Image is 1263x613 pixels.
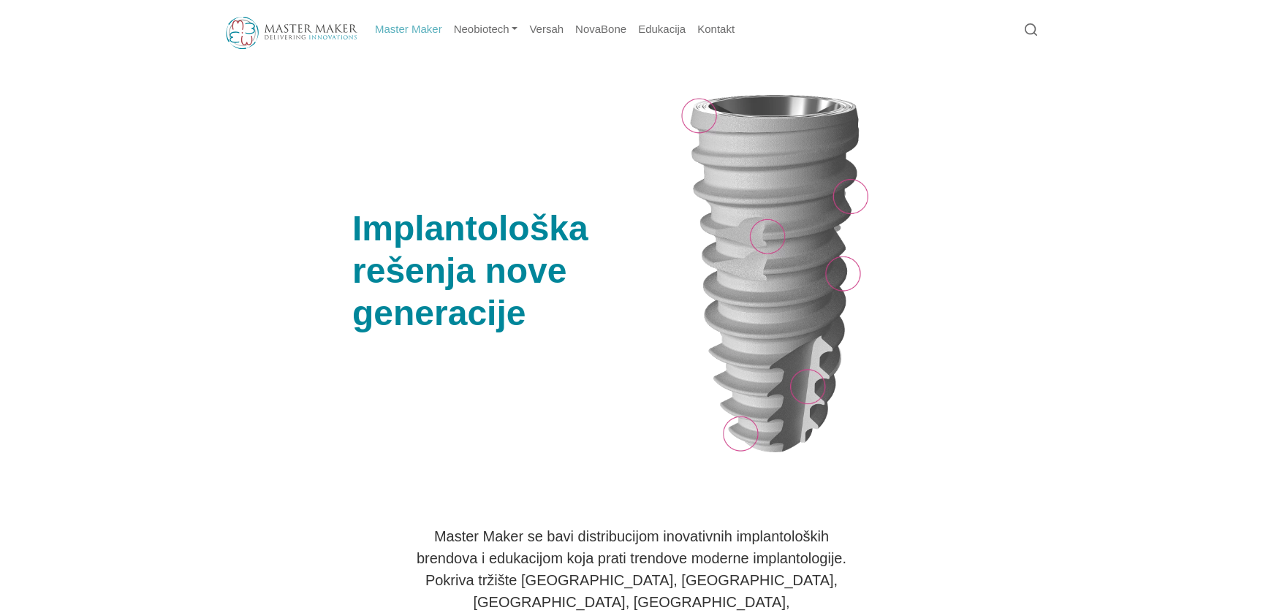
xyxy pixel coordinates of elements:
[632,15,691,44] a: Edukacija
[352,207,665,334] h1: Implantološka rešenja nove generacije
[569,15,632,44] a: NovaBone
[369,15,448,44] a: Master Maker
[691,15,740,44] a: Kontakt
[523,15,569,44] a: Versah
[448,15,524,44] a: Neobiotech
[226,17,357,49] img: Master Maker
